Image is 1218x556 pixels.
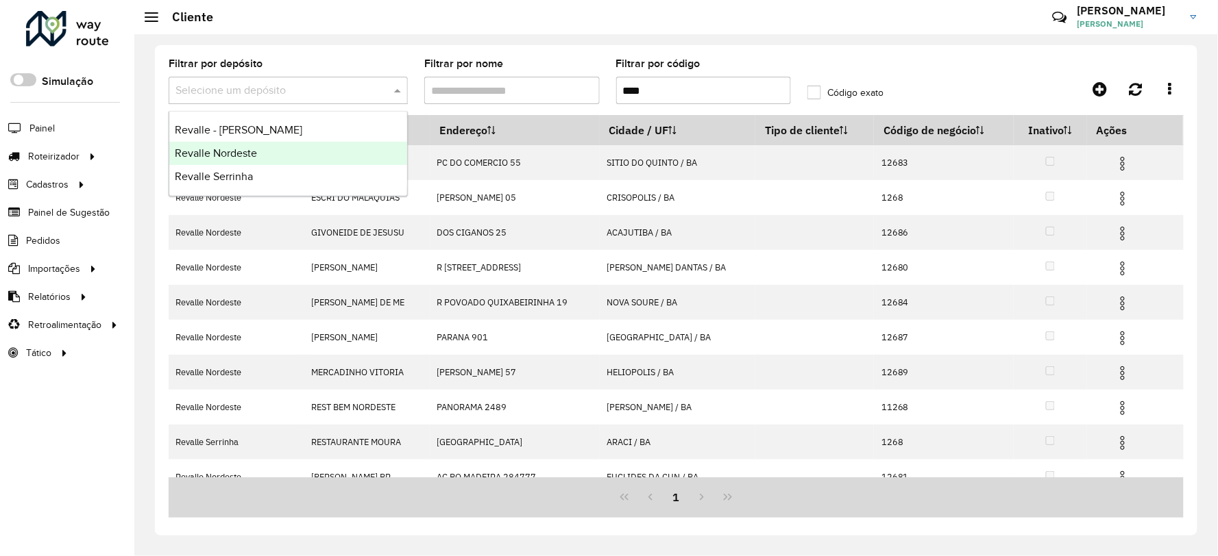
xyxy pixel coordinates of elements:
span: Painel [29,121,55,136]
th: Inativo [1014,116,1087,145]
span: Pedidos [26,233,60,248]
h3: [PERSON_NAME] [1077,4,1180,17]
td: HELIOPOLIS / BA [600,355,756,390]
span: Tático [26,346,51,360]
td: 12684 [874,285,1014,320]
label: Simulação [42,73,93,90]
button: 1 [663,484,690,510]
td: PC DO COMERCIO 55 [430,145,599,180]
td: 12686 [874,215,1014,250]
td: ACAJUTIBA / BA [600,215,756,250]
span: Revalle Nordeste [175,147,257,159]
td: [PERSON_NAME] [304,250,430,285]
td: [PERSON_NAME] 57 [430,355,599,390]
th: Ações [1087,116,1169,144]
span: [PERSON_NAME] [1077,18,1180,30]
td: REST BEM NORDESTE [304,390,430,425]
th: Endereço [430,116,599,145]
span: Cadastros [26,177,69,192]
label: Filtrar por código [616,55,701,72]
span: Revalle - [PERSON_NAME] [175,124,302,136]
span: Roteirizador [28,149,80,164]
td: ESCRI DO MALAQUIAS [304,180,430,215]
td: PANORAMA 2489 [430,390,599,425]
td: Revalle Nordeste [169,285,304,320]
span: Retroalimentação [28,318,101,332]
a: Contato Rápido [1045,3,1074,32]
span: Revalle Serrinha [175,170,253,182]
td: GIVONEIDE DE JESUSU [304,215,430,250]
td: Revalle Nordeste [169,250,304,285]
td: NOVA SOURE / BA [600,285,756,320]
th: Tipo de cliente [755,116,874,145]
td: Revalle Nordeste [169,180,304,215]
td: [PERSON_NAME] DANTAS / BA [600,250,756,285]
td: 11268 [874,390,1014,425]
td: [PERSON_NAME] / BA [600,390,756,425]
td: EUCLIDES DA CUN / BA [600,459,756,494]
td: R [STREET_ADDRESS] [430,250,599,285]
span: Painel de Sugestão [28,205,110,220]
td: 12689 [874,355,1014,390]
th: Cidade / UF [600,116,756,145]
label: Filtrar por nome [424,55,503,72]
td: Revalle Nordeste [169,390,304,425]
td: SITIO DO QUINTO / BA [600,145,756,180]
td: 12681 [874,459,1014,494]
td: [GEOGRAPHIC_DATA] / BA [600,320,756,355]
ng-dropdown-panel: Options list [169,111,408,197]
td: Revalle Serrinha [169,425,304,459]
td: [PERSON_NAME] 05 [430,180,599,215]
td: [PERSON_NAME] DE ME [304,285,430,320]
td: Revalle Nordeste [169,215,304,250]
td: DOS CIGANOS 25 [430,215,599,250]
td: 12683 [874,145,1014,180]
td: MERCADINHO VITORIA [304,355,430,390]
td: [PERSON_NAME] BR [304,459,430,494]
td: CRISOPOLIS / BA [600,180,756,215]
td: R POVOADO QUIXABEIRINHA 19 [430,285,599,320]
td: Revalle Nordeste [169,459,304,494]
label: Código exato [807,86,884,100]
td: [GEOGRAPHIC_DATA] [430,425,599,459]
td: [PERSON_NAME] [304,320,430,355]
td: RESTAURANTE MOURA [304,425,430,459]
h2: Cliente [158,10,213,25]
td: 12687 [874,320,1014,355]
td: Revalle Nordeste [169,355,304,390]
td: AC PO MADEIRA 284777 [430,459,599,494]
label: Filtrar por depósito [169,55,263,72]
td: Revalle Nordeste [169,320,304,355]
span: Importações [28,262,80,276]
td: 1268 [874,425,1014,459]
td: 1268 [874,180,1014,215]
th: Código de negócio [874,116,1014,145]
span: Relatórios [28,290,71,304]
td: 12680 [874,250,1014,285]
td: PARANA 901 [430,320,599,355]
td: ARACI / BA [600,425,756,459]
